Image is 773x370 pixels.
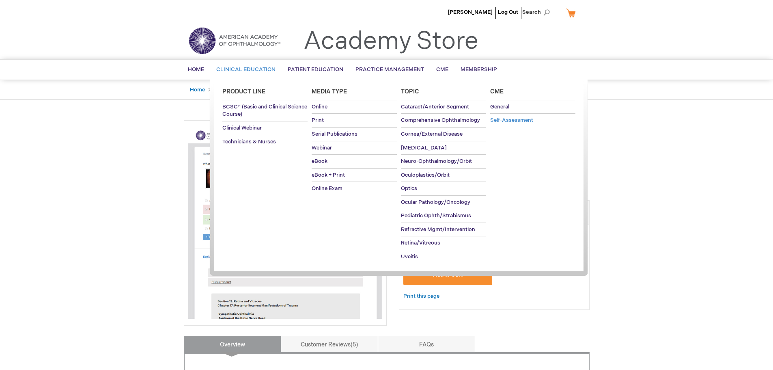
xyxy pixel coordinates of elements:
span: Webinar [312,145,332,151]
span: Optics [401,185,417,192]
span: Online [312,104,327,110]
a: FAQs [378,336,475,352]
span: Print [312,117,324,123]
span: Serial Publications [312,131,357,137]
span: Topic [401,88,419,95]
span: [MEDICAL_DATA] [401,145,447,151]
span: BCSC® (Basic and Clinical Science Course) [222,104,307,118]
span: Add to Cart [433,272,463,278]
span: Patient Education [288,66,343,73]
span: Comprehensive Ophthalmology [401,117,480,123]
span: Home [188,66,204,73]
span: Refractive Mgmt/Intervention [401,226,475,233]
span: Uveitis [401,253,418,260]
span: Self-Assessment [490,117,533,123]
span: Clinical Webinar [222,125,262,131]
span: Cornea/External Disease [401,131,463,137]
span: CME [436,66,448,73]
span: Technicians & Nurses [222,138,276,145]
a: Home [190,87,205,93]
span: Cataract/Anterior Segment [401,104,469,110]
span: eBook + Print [312,172,345,178]
span: Neuro-Ophthalmology/Orbit [401,158,472,164]
img: Basic and Clinical Science Course Self-Assessment Program [188,125,382,319]
span: Practice Management [355,66,424,73]
span: 5 [351,341,358,348]
span: Clinical Education [216,66,276,73]
a: [PERSON_NAME] [448,9,493,15]
span: Oculoplastics/Orbit [401,172,450,178]
span: Media Type [312,88,347,95]
a: Print this page [403,291,439,301]
span: Cme [490,88,504,95]
span: eBook [312,158,327,164]
a: Log Out [498,9,518,15]
a: Academy Store [304,27,478,56]
a: Overview [184,336,281,352]
span: Pediatric Ophth/Strabismus [401,212,471,219]
span: Online Exam [312,185,342,192]
span: Product Line [222,88,265,95]
span: Membership [461,66,497,73]
a: Customer Reviews5 [281,336,378,352]
span: Ocular Pathology/Oncology [401,199,470,206]
span: Search [522,4,553,20]
span: General [490,104,509,110]
span: Retina/Vitreous [401,240,440,246]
